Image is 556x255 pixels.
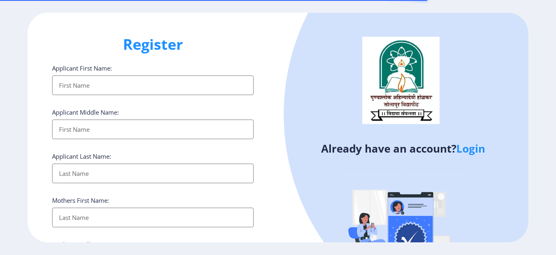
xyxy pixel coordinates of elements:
[52,208,254,227] input: Last Name
[52,64,112,72] label: Applicant First Name:
[52,120,254,139] input: First Name
[52,75,254,95] input: First Name
[284,142,522,155] h4: Already have an account?
[52,108,119,116] label: Applicant Middle Name:
[52,196,109,204] label: Mothers First Name:
[52,164,254,183] input: Last Name
[52,152,111,160] label: Applicant Last Name:
[362,37,440,124] img: logo
[456,141,485,156] a: Login
[52,35,254,54] h1: Register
